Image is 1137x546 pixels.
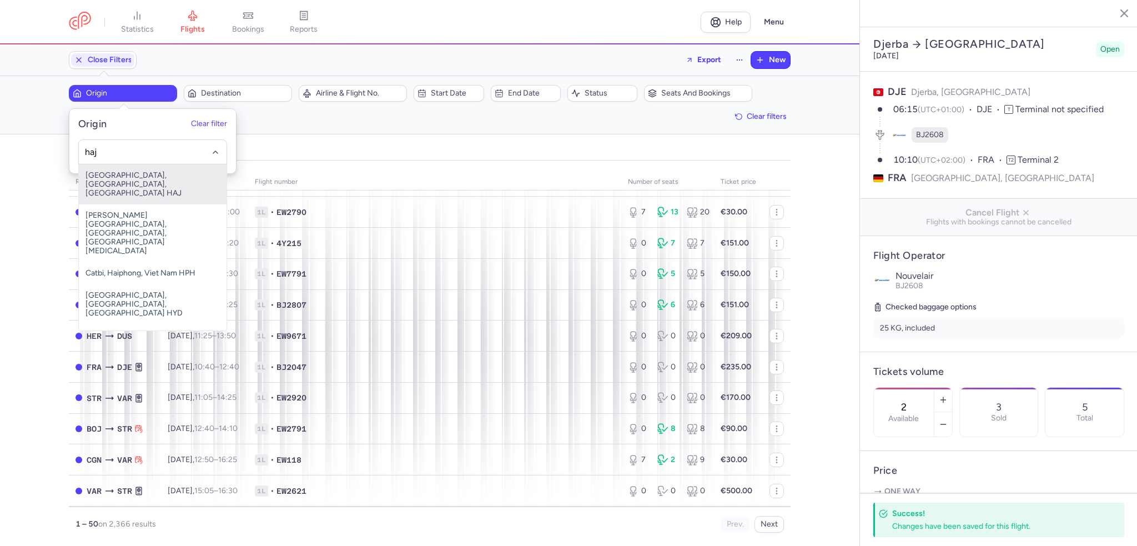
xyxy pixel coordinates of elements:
time: [DATE] [873,51,899,61]
span: Terminal not specified [1015,104,1104,114]
span: CLOSED [76,425,82,432]
time: 14:10 [219,424,238,433]
span: EW2790 [276,207,306,218]
div: 0 [687,362,707,373]
span: • [270,454,274,465]
span: CLOSED [76,394,82,401]
time: 11:05 [194,393,213,402]
span: • [270,423,274,434]
span: • [270,485,274,497]
span: Start date [431,89,480,98]
span: EW118 [276,454,301,465]
div: 0 [687,392,707,403]
span: CLOSED [76,240,82,247]
div: 5 [657,268,678,279]
button: Destination [184,85,292,102]
label: Available [888,414,919,423]
span: Varna, Varna, Bulgaria [117,392,132,404]
input: -searchbox [85,146,221,158]
h5: Origin [78,118,107,131]
strong: €235.00 [721,362,751,372]
span: New [769,56,786,64]
h4: Flight Operator [873,249,1124,262]
span: DJE [977,103,1004,116]
button: New [751,52,790,68]
p: One way [873,486,1124,497]
span: 1L [255,454,268,465]
span: • [270,207,274,218]
span: • [270,392,274,403]
time: 12:25 [219,300,238,309]
span: Stuttgart Echterdingen, Stuttgart, Germany [117,423,132,435]
span: Seats and bookings [661,89,748,98]
span: 1L [255,362,268,373]
strong: €150.00 [721,269,751,278]
strong: €170.00 [721,393,751,402]
span: BJ2608 [895,281,923,290]
span: Close Filters [88,56,132,64]
div: 0 [628,485,648,497]
time: 15:05 [194,486,214,495]
div: 2 [657,454,678,465]
strong: €151.00 [721,300,749,309]
th: route [69,174,161,191]
span: 1L [255,207,268,218]
span: statistics [121,24,154,34]
th: Flight number [248,174,621,191]
span: Status [585,89,633,98]
div: 0 [628,362,648,373]
li: 25 KG, included [873,318,1124,338]
span: Origin [86,89,173,98]
span: CLOSED [76,488,82,494]
a: Help [701,12,751,33]
span: Catbi, Haiphong, Viet Nam HPH [79,262,227,284]
figure: BJ airline logo [892,127,907,143]
span: Clear filters [747,112,787,121]
span: End date [508,89,557,98]
span: DJE [888,86,907,98]
div: 0 [657,485,678,497]
time: 12:40 [194,424,214,433]
div: 7 [628,207,648,218]
span: [GEOGRAPHIC_DATA], [GEOGRAPHIC_DATA] [911,171,1094,185]
p: 5 [1082,402,1088,413]
span: FRA [978,154,1007,167]
h5: Checked baggage options [873,300,1124,314]
span: CLOSED [76,302,82,308]
div: Changes have been saved for this flight. [892,521,1100,532]
span: Stuttgart Echterdingen, Stuttgart, Germany [87,392,102,404]
span: Varna, Varna, Bulgaria [87,485,102,497]
span: BJ2608 [916,129,944,141]
div: 0 [657,330,678,342]
span: Djerba, [GEOGRAPHIC_DATA] [911,87,1030,97]
button: Prev. [721,516,750,533]
div: 0 [657,392,678,403]
button: Seats and bookings [644,85,752,102]
strong: €30.00 [721,455,747,464]
span: EW2621 [276,485,306,497]
span: • [270,268,274,279]
span: Flights with bookings cannot be cancelled [869,218,1129,227]
span: 1L [255,485,268,497]
span: CLOSED [76,457,82,463]
span: CLOSED [76,271,82,277]
span: EW9671 [276,330,306,342]
span: Stuttgart Echterdingen, Stuttgart, Germany [117,485,132,497]
span: FRA [888,171,907,185]
div: 20 [687,207,707,218]
strong: €90.00 [721,424,747,433]
span: 1L [255,330,268,342]
span: CLOSED [76,333,82,339]
a: bookings [220,10,276,34]
span: 4Y215 [276,238,301,249]
img: Nouvelair logo [873,271,891,289]
h4: Tickets volume [873,365,1124,378]
span: bookings [232,24,264,34]
span: • [270,330,274,342]
span: [DATE], [168,486,238,495]
button: Status [567,85,637,102]
div: 9 [687,454,707,465]
div: 0 [687,330,707,342]
span: EW2791 [276,423,306,434]
h2: Djerba [GEOGRAPHIC_DATA] [873,37,1091,51]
